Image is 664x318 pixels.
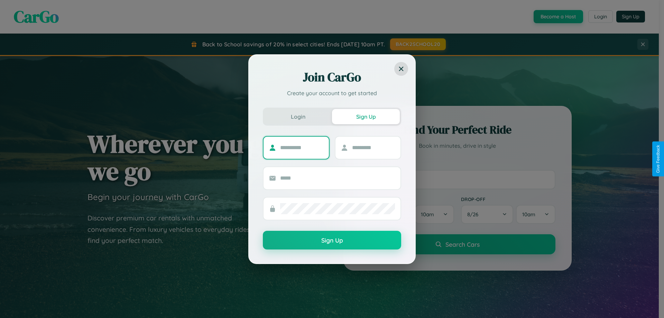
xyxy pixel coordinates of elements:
[263,69,401,85] h2: Join CarGo
[332,109,400,124] button: Sign Up
[656,145,661,173] div: Give Feedback
[263,89,401,97] p: Create your account to get started
[264,109,332,124] button: Login
[263,231,401,249] button: Sign Up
